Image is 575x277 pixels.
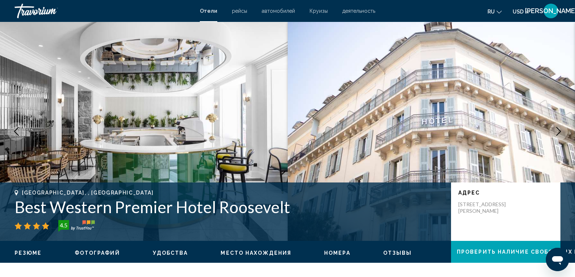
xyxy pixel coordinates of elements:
[221,250,291,256] button: Место нахождения
[22,190,154,196] span: [GEOGRAPHIC_DATA], , [GEOGRAPHIC_DATA]
[324,250,350,256] span: Номера
[262,8,295,14] a: автомобилей
[15,250,42,256] span: Резюме
[546,248,569,271] iframe: Кнопка запуска окна обмена сообщениями
[15,250,42,256] button: Резюме
[153,250,188,256] span: Удобства
[487,9,495,15] span: ru
[153,250,188,256] button: Удобства
[513,6,531,17] button: Change currency
[7,122,26,141] button: Previous image
[15,197,444,216] h1: Best Western Premier Hotel Roosevelt
[451,241,560,263] button: Проверить наличие свободных мест
[56,221,71,230] div: 4.5
[383,250,412,256] span: Отзывы
[383,250,412,256] button: Отзывы
[221,250,291,256] span: Место нахождения
[15,4,193,18] a: Travorium
[310,8,328,14] a: Круизы
[458,190,553,196] p: адрес
[58,220,95,232] img: trustyou-badge-hor.svg
[458,201,517,214] p: [STREET_ADDRESS][PERSON_NAME]
[487,6,502,17] button: Change language
[513,9,524,15] span: USD
[232,8,247,14] a: рейсы
[342,8,375,14] a: деятельность
[200,8,217,14] a: Отели
[75,250,120,256] span: Фотографий
[541,3,560,19] button: User Menu
[75,250,120,256] button: Фотографий
[549,122,568,141] button: Next image
[324,250,350,256] button: Номера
